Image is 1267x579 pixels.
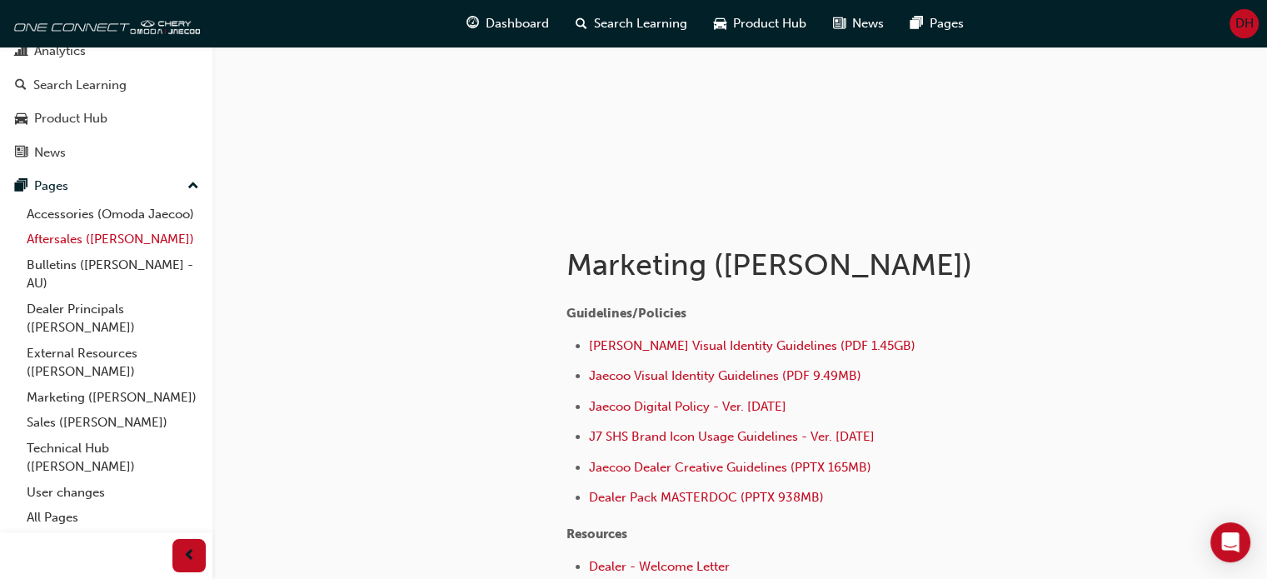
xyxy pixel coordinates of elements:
[589,490,824,505] a: Dealer Pack MASTERDOC (PPTX 938MB)
[15,44,27,59] span: chart-icon
[589,368,861,383] a: Jaecoo Visual Identity Guidelines (PDF 9.49MB)
[589,399,786,414] a: Jaecoo Digital Policy - Ver. [DATE]
[910,13,923,34] span: pages-icon
[15,112,27,127] span: car-icon
[852,14,884,33] span: News
[34,109,107,128] div: Product Hub
[7,171,206,202] button: Pages
[20,252,206,297] a: Bulletins ([PERSON_NAME] - AU)
[187,176,199,197] span: up-icon
[34,143,66,162] div: News
[486,14,549,33] span: Dashboard
[20,297,206,341] a: Dealer Principals ([PERSON_NAME])
[576,13,587,34] span: search-icon
[701,7,820,41] a: car-iconProduct Hub
[20,505,206,531] a: All Pages
[20,436,206,480] a: Technical Hub ([PERSON_NAME])
[453,7,562,41] a: guage-iconDashboard
[7,36,206,67] a: Analytics
[562,7,701,41] a: search-iconSearch Learning
[20,202,206,227] a: Accessories (Omoda Jaecoo)
[589,338,915,353] a: [PERSON_NAME] Visual Identity Guidelines (PDF 1.45GB)
[20,227,206,252] a: Aftersales ([PERSON_NAME])
[930,14,964,33] span: Pages
[34,177,68,196] div: Pages
[589,559,730,574] a: Dealer - Welcome Letter
[566,306,686,321] span: Guidelines/Policies
[7,70,206,101] a: Search Learning
[20,410,206,436] a: Sales ([PERSON_NAME])
[34,42,86,61] div: Analytics
[33,76,127,95] div: Search Learning
[7,103,206,134] a: Product Hub
[820,7,897,41] a: news-iconNews
[7,137,206,168] a: News
[466,13,479,34] span: guage-icon
[589,460,871,475] a: Jaecoo Dealer Creative Guidelines (PPTX 165MB)
[897,7,977,41] a: pages-iconPages
[833,13,845,34] span: news-icon
[566,527,627,542] span: Resources
[183,546,196,567] span: prev-icon
[1230,9,1259,38] button: DH
[1210,522,1250,562] div: Open Intercom Messenger
[20,341,206,385] a: External Resources ([PERSON_NAME])
[15,179,27,194] span: pages-icon
[566,247,1113,283] h1: Marketing ([PERSON_NAME])
[589,429,875,444] a: J7 SHS Brand Icon Usage Guidelines - Ver. [DATE]
[1235,14,1254,33] span: DH
[15,146,27,161] span: news-icon
[8,7,200,40] img: oneconnect
[20,480,206,506] a: User changes
[594,14,687,33] span: Search Learning
[20,385,206,411] a: Marketing ([PERSON_NAME])
[15,78,27,93] span: search-icon
[714,13,726,34] span: car-icon
[733,14,806,33] span: Product Hub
